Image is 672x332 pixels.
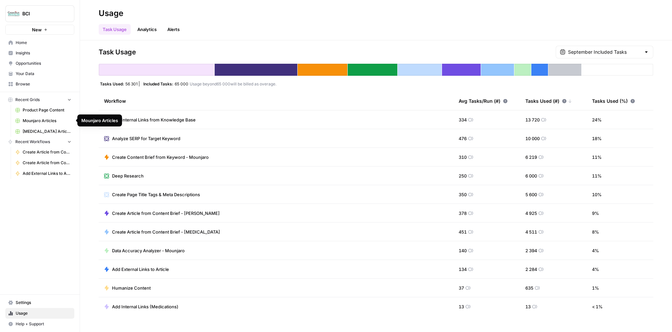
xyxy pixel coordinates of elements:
span: 11 % [592,173,602,179]
span: Included Tasks: [143,81,173,86]
span: New [32,26,42,33]
a: Create Article from Content Brief - [MEDICAL_DATA] [104,229,220,235]
span: 13 [459,303,464,310]
span: 10 % [592,191,602,198]
span: Opportunities [16,60,71,66]
button: Recent Grids [5,95,74,105]
span: Create Article from Content Brief - [MEDICAL_DATA] [112,229,220,235]
span: 134 [459,266,467,273]
span: Usage [16,310,71,316]
span: Data Accuracy Analyzer - Mounjaro [112,247,185,254]
span: 9 % [592,210,599,217]
span: Create Article from Content Brief - [PERSON_NAME] [23,160,71,166]
a: Data Accuracy Analyzer - Mounjaro [104,247,185,254]
span: 140 [459,247,467,254]
span: 4 % [592,247,599,254]
input: September Included Tasks [568,49,641,55]
span: Help + Support [16,321,71,327]
span: Usage beyond 65 000 will be billed as overage. [190,81,276,86]
span: 378 [459,210,467,217]
a: Browse [5,79,74,89]
button: Workspace: BCI [5,5,74,22]
span: Deep Research [112,173,144,179]
span: 13 720 [525,116,540,123]
span: [MEDICAL_DATA] Articles [23,128,71,134]
div: Tasks Used (%) [592,92,635,110]
span: 250 [459,173,467,179]
span: 13 [525,303,531,310]
a: Alerts [163,24,184,35]
button: New [5,25,74,35]
span: < 1 % [592,303,603,310]
span: Create Content Brief from Keyword - Mounjaro [112,154,209,160]
span: 635 [525,285,533,291]
span: Add Internal Links (Medications) [112,303,178,310]
a: Opportunities [5,58,74,69]
span: 1 % [592,285,599,291]
span: 24 % [592,116,602,123]
span: 6 219 [525,154,537,160]
div: Avg Tasks/Run (#) [459,92,508,110]
a: [MEDICAL_DATA] Articles [12,126,74,137]
span: 5 600 [525,191,537,198]
a: Add External Links to Article [104,266,169,273]
button: Recent Workflows [5,137,74,147]
span: 2 284 [525,266,537,273]
a: Your Data [5,68,74,79]
button: Help + Support [5,319,74,329]
a: Create Article from Content Brief - [MEDICAL_DATA] [12,147,74,157]
span: Recent Grids [15,97,40,103]
span: Create Article from Content Brief - [PERSON_NAME] [112,210,220,217]
a: Humanize Content [104,285,151,291]
a: Usage [5,308,74,319]
span: Add External Links to Article [112,266,169,273]
span: Analyze SERP for Target Keyword [112,135,180,142]
span: 18 % [592,135,602,142]
span: Humanize Content [112,285,151,291]
a: Product Page Content [12,105,74,115]
span: Insights [16,50,71,56]
span: Settings [16,300,71,306]
a: Task Usage [99,24,131,35]
span: Create Article from Content Brief - [MEDICAL_DATA] [23,149,71,155]
span: 11 % [592,154,602,160]
a: Mounjaro Articles [12,115,74,126]
a: Create Article from Content Brief - [PERSON_NAME] [12,157,74,168]
span: 350 [459,191,467,198]
a: Add External Links to Article [12,168,74,179]
a: Create Content Brief from Keyword - Mounjaro [104,154,209,160]
span: 451 [459,229,467,235]
div: Workflow [104,92,448,110]
a: Insights [5,48,74,58]
span: Home [16,40,71,46]
span: Add External Links to Article [23,171,71,177]
span: 8 % [592,229,599,235]
div: Usage [99,8,123,19]
span: Task Usage [99,47,136,57]
span: BCI [22,10,63,17]
span: Create Page Title Tags & Meta Descriptions [112,191,200,198]
span: 476 [459,135,467,142]
span: 37 [459,285,464,291]
span: 310 [459,154,467,160]
a: Home [5,37,74,48]
div: Mounjaro Articles [81,117,118,124]
span: 6 000 [525,173,537,179]
a: Analytics [133,24,161,35]
span: 2 394 [525,247,537,254]
span: Mounjaro Articles [23,118,71,124]
img: BCI Logo [8,8,20,20]
span: 4 511 [525,229,537,235]
span: 4 % [592,266,599,273]
span: Product Page Content [23,107,71,113]
span: Browse [16,81,71,87]
span: Tasks Used: [100,81,124,86]
span: Recent Workflows [15,139,50,145]
span: 10 000 [525,135,540,142]
span: 334 [459,116,467,123]
a: Add Internal Links (Medications) [104,303,178,310]
a: Settings [5,297,74,308]
a: Create Article from Content Brief - [PERSON_NAME] [104,210,220,217]
div: Tasks Used (#) [525,92,572,110]
span: Your Data [16,71,71,77]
